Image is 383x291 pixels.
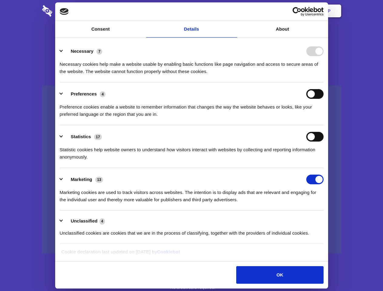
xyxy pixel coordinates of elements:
span: 4 [99,218,105,224]
button: Unclassified (4) [60,217,109,225]
a: Login [275,2,301,20]
button: Preferences (4) [60,89,109,99]
div: Necessary cookies help make a website usable by enabling basic functions like page navigation and... [60,56,324,75]
button: Statistics (17) [60,132,106,142]
a: Cookiebot [157,249,180,254]
label: Marketing [71,177,92,182]
button: OK [236,266,323,284]
div: Statistic cookies help website owners to understand how visitors interact with websites by collec... [60,142,324,161]
h4: Auto-redaction of sensitive data, encrypted data sharing and self-destructing private chats. Shar... [42,55,341,75]
label: Preferences [71,91,97,96]
button: Necessary (7) [60,46,106,56]
span: 7 [96,48,102,55]
label: Statistics [71,134,91,139]
button: Marketing (13) [60,175,107,184]
div: Cookie declaration last updated on [DATE] by [57,248,326,260]
img: logo-wordmark-white-trans-d4663122ce5f474addd5e946df7df03e33cb6a1c49d2221995e7729f52c070b2.svg [42,5,94,17]
span: 4 [100,91,106,97]
a: Usercentrics Cookiebot - opens in a new window [270,7,324,16]
a: About [237,21,328,38]
div: Preference cookies enable a website to remember information that changes the way the website beha... [60,99,324,118]
a: Consent [55,21,146,38]
label: Necessary [71,48,93,54]
h1: Eliminate Slack Data Loss. [42,27,341,49]
a: Wistia video thumbnail [42,85,341,254]
div: Marketing cookies are used to track visitors across websites. The intention is to display ads tha... [60,184,324,203]
span: 13 [95,177,103,183]
a: Details [146,21,237,38]
a: Contact [246,2,274,20]
img: logo [60,8,69,15]
iframe: Drift Widget Chat Controller [353,261,376,284]
div: Unclassified cookies are cookies that we are in the process of classifying, together with the pro... [60,225,324,237]
span: 17 [94,134,102,140]
a: Pricing [178,2,204,20]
